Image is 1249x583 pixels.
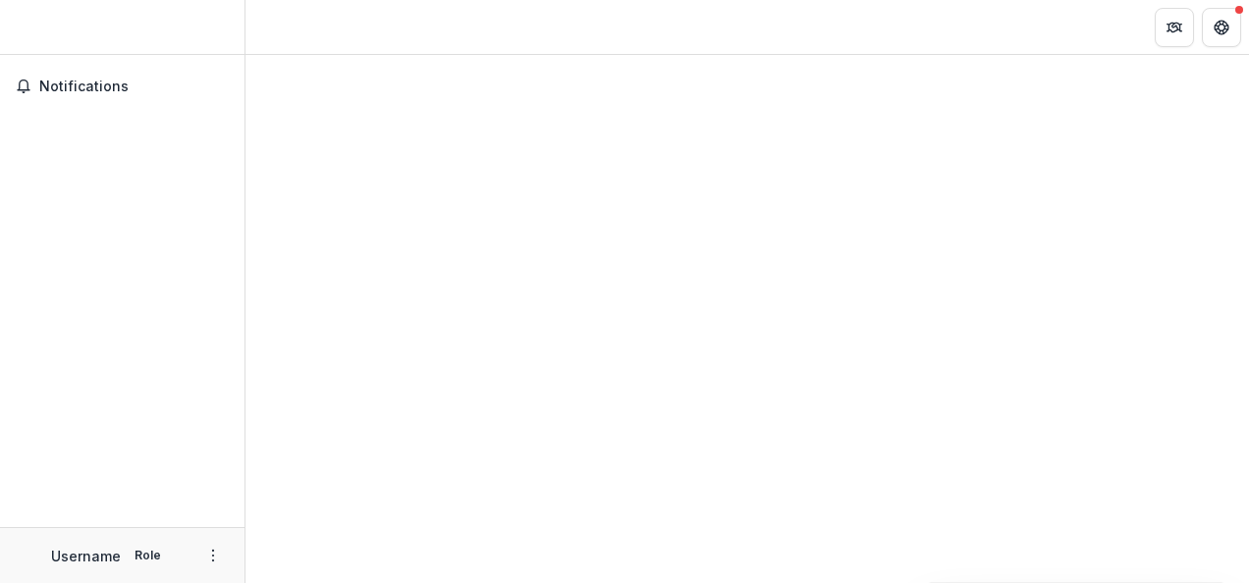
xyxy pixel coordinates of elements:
[1202,8,1241,47] button: Get Help
[8,71,237,102] button: Notifications
[39,79,229,95] span: Notifications
[51,546,121,566] p: Username
[129,547,167,564] p: Role
[201,544,225,567] button: More
[1155,8,1194,47] button: Partners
